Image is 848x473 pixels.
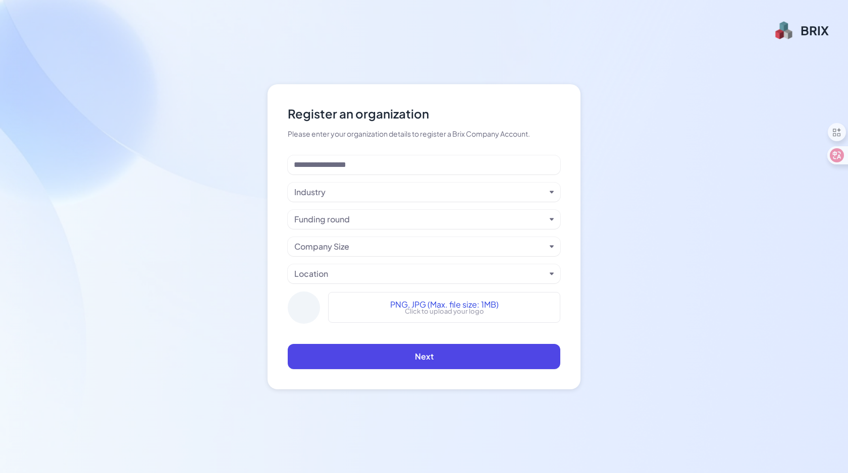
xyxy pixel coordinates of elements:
div: Please enter your organization details to register a Brix Company Account. [288,129,560,139]
button: Funding round [294,213,546,225]
div: Funding round [294,213,350,225]
button: Location [294,268,546,280]
button: Industry [294,186,546,198]
p: Click to upload your logo [405,307,484,317]
div: Industry [294,186,326,198]
span: Next [415,351,434,362]
div: Location [294,268,328,280]
div: Register an organization [288,104,560,123]
div: BRIX [801,22,829,38]
span: PNG, JPG (Max. file size: 1MB) [390,299,499,311]
div: Company Size [294,241,349,253]
button: Next [288,344,560,369]
button: Company Size [294,241,546,253]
